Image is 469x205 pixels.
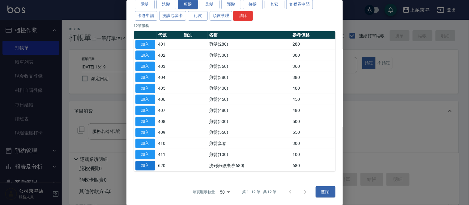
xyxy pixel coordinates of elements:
td: 剪髮(360) [207,61,291,72]
p: 每頁顯示數量 [193,189,215,195]
td: 360 [291,61,335,72]
td: 剪髮(280) [207,39,291,50]
td: 405 [157,83,182,94]
td: 280 [291,39,335,50]
td: 剪髮(480) [207,105,291,116]
td: 404 [157,72,182,83]
td: 剪髮(100) [207,149,291,160]
td: 408 [157,116,182,127]
td: 401 [157,39,182,50]
td: 450 [291,94,335,105]
td: 620 [157,160,182,171]
td: 100 [291,149,335,160]
td: 洗+剪+護餐券680) [207,160,291,171]
button: 加入 [135,106,155,115]
td: 300 [291,50,335,61]
td: 剪髮(380) [207,72,291,83]
td: 406 [157,94,182,105]
button: 洗護包套卡 [159,11,186,20]
td: 410 [157,138,182,149]
button: 加入 [135,128,155,137]
button: 加入 [135,62,155,71]
td: 680 [291,160,335,171]
button: 卡卷申請 [135,11,158,20]
button: 加入 [135,150,155,159]
button: 瓦皮 [188,11,208,20]
td: 550 [291,127,335,138]
p: 12 筆服務 [134,23,335,28]
p: 第 1–12 筆 共 12 筆 [242,189,276,195]
td: 300 [291,138,335,149]
td: 411 [157,149,182,160]
button: 加入 [135,39,155,49]
td: 剪髮(300) [207,50,291,61]
button: 關閉 [316,186,335,198]
th: 類別 [182,31,207,39]
td: 500 [291,116,335,127]
div: 50 [217,183,232,200]
button: 加入 [135,84,155,93]
td: 480 [291,105,335,116]
button: 頭皮護理 [210,11,232,20]
button: 加入 [135,139,155,148]
th: 參考價格 [291,31,335,39]
td: 剪髮(500) [207,116,291,127]
button: 加入 [135,72,155,82]
td: 剪髮套卷 [207,138,291,149]
td: 剪髮(550) [207,127,291,138]
button: 加入 [135,95,155,104]
td: 剪髮(400) [207,83,291,94]
td: 402 [157,50,182,61]
td: 407 [157,105,182,116]
td: 403 [157,61,182,72]
td: 409 [157,127,182,138]
button: 加入 [135,117,155,126]
td: 380 [291,72,335,83]
td: 400 [291,83,335,94]
button: 加入 [135,161,155,170]
button: 加入 [135,51,155,60]
td: 剪髮(450) [207,94,291,105]
th: 代號 [157,31,182,39]
th: 名稱 [207,31,291,39]
button: 清除 [233,11,253,20]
